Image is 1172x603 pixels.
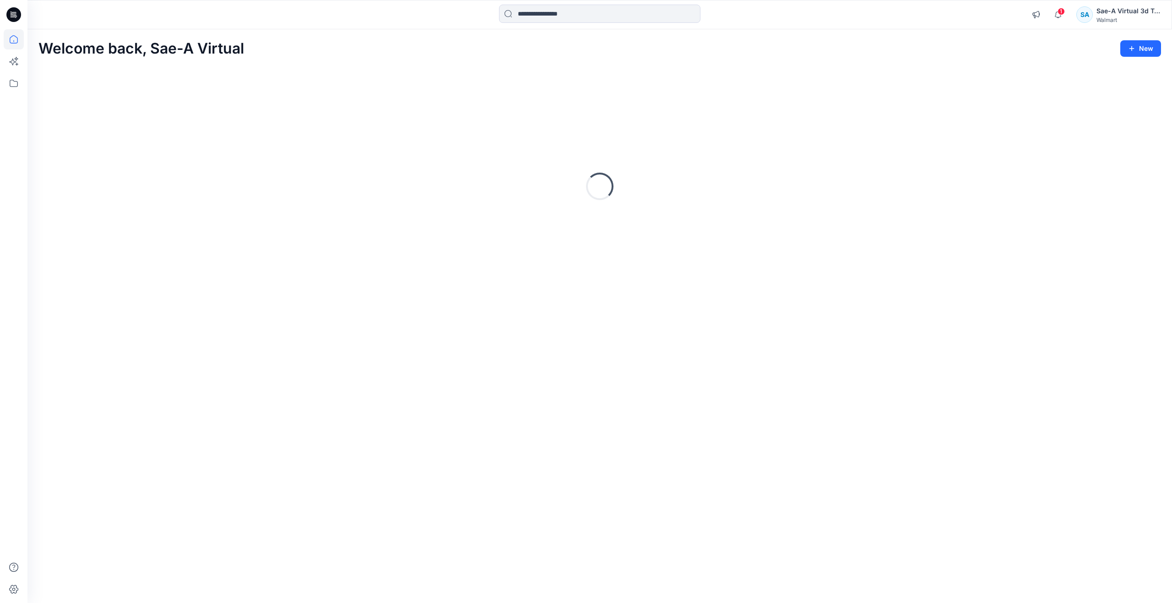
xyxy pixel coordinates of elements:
h2: Welcome back, Sae-A Virtual [38,40,244,57]
span: 1 [1058,8,1065,15]
div: SA [1076,6,1093,23]
div: Walmart [1096,16,1161,23]
div: Sae-A Virtual 3d Team [1096,5,1161,16]
button: New [1120,40,1161,57]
